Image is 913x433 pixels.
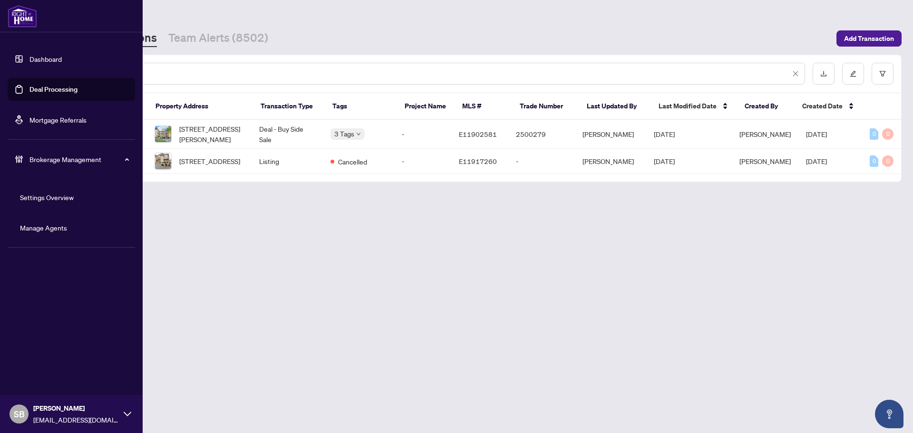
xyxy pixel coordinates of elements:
[29,55,62,63] a: Dashboard
[155,153,171,169] img: thumbnail-img
[579,93,651,120] th: Last Updated By
[20,193,74,202] a: Settings Overview
[739,130,791,138] span: [PERSON_NAME]
[802,101,843,111] span: Created Date
[14,407,25,421] span: SB
[575,120,646,149] td: [PERSON_NAME]
[455,93,512,120] th: MLS #
[356,132,361,136] span: down
[882,128,894,140] div: 0
[737,93,795,120] th: Created By
[654,157,675,165] span: [DATE]
[253,93,325,120] th: Transaction Type
[806,157,827,165] span: [DATE]
[870,128,878,140] div: 0
[739,157,791,165] span: [PERSON_NAME]
[882,155,894,167] div: 0
[148,93,253,120] th: Property Address
[508,120,575,149] td: 2500279
[29,154,128,164] span: Brokerage Management
[8,5,37,28] img: logo
[33,403,119,414] span: [PERSON_NAME]
[512,93,579,120] th: Trade Number
[397,93,455,120] th: Project Name
[325,93,397,120] th: Tags
[651,93,737,120] th: Last Modified Date
[252,149,323,174] td: Listing
[179,156,240,166] span: [STREET_ADDRESS]
[168,30,268,47] a: Team Alerts (8502)
[879,70,886,77] span: filter
[29,85,78,94] a: Deal Processing
[820,70,827,77] span: download
[792,70,799,77] span: close
[870,155,878,167] div: 0
[508,149,575,174] td: -
[394,149,451,174] td: -
[836,30,902,47] button: Add Transaction
[20,223,67,232] a: Manage Agents
[459,130,497,138] span: E11902581
[850,70,856,77] span: edit
[459,157,497,165] span: E11917260
[29,115,87,124] a: Mortgage Referrals
[654,130,675,138] span: [DATE]
[575,149,646,174] td: [PERSON_NAME]
[842,63,864,85] button: edit
[806,130,827,138] span: [DATE]
[795,93,862,120] th: Created Date
[813,63,835,85] button: download
[334,128,354,139] span: 3 Tags
[875,400,903,428] button: Open asap
[659,101,717,111] span: Last Modified Date
[179,124,244,144] span: [STREET_ADDRESS][PERSON_NAME]
[155,126,171,142] img: thumbnail-img
[33,414,119,425] span: [EMAIL_ADDRESS][DOMAIN_NAME]
[394,120,451,149] td: -
[252,120,323,149] td: Deal - Buy Side Sale
[338,156,367,167] span: Cancelled
[844,31,894,46] span: Add Transaction
[872,63,894,85] button: filter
